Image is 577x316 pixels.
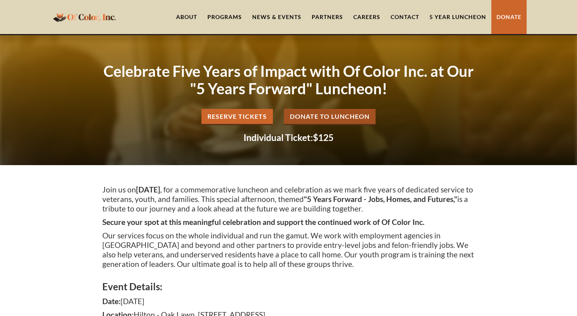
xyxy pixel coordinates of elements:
strong: Secure your spot at this meaningful celebration and support the continued work of Of Color Inc. [102,217,424,227]
p: Our services focus on the whole individual and run the gamut. We work with employment agencies in... [102,231,475,269]
p: [DATE] [102,297,475,306]
p: Join us on , for a commemorative luncheon and celebration as we mark five years of dedicated serv... [102,185,475,213]
div: Programs [207,13,242,21]
strong: "5 Years Forward - Jobs, Homes, and Futures," [304,194,457,204]
strong: Date: [102,297,121,306]
a: Donate to Luncheon [284,109,376,125]
a: Reserve Tickets [201,109,273,125]
strong: Celebrate Five Years of Impact with Of Color Inc. at Our "5 Years Forward" Luncheon! [104,62,474,97]
h2: $125 [102,133,475,142]
strong: [DATE] [136,185,160,194]
strong: Event Details: [102,281,162,292]
strong: Individual Ticket: [243,132,313,143]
